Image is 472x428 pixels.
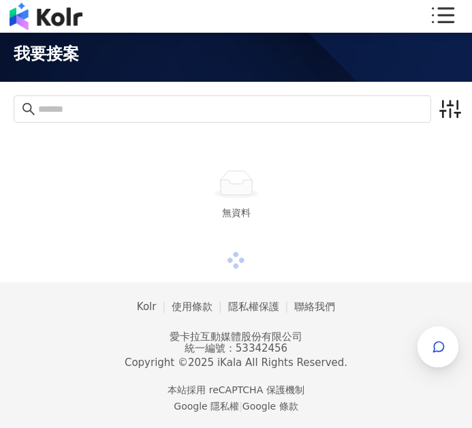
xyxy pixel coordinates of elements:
a: Google 隱私權 [174,401,239,412]
img: logo [10,3,82,30]
span: 我要接案 [14,43,79,66]
div: 無資料 [30,205,442,220]
a: Kolr [137,301,172,313]
a: 隱私權保護 [228,301,295,313]
div: 愛卡拉互動媒體股份有限公司 [125,331,347,343]
span: search [22,102,35,116]
a: 使用條款 [172,301,228,313]
span: 本站採用 reCAPTCHA 保護機制 [168,382,304,414]
a: Google 條款 [242,401,298,412]
a: 聯絡我們 [294,301,335,313]
div: Copyright © 2025 All Rights Reserved. [125,354,347,371]
span: | [239,401,242,412]
a: iKala [217,356,242,369]
div: 統一編號：53342456 [125,343,347,354]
